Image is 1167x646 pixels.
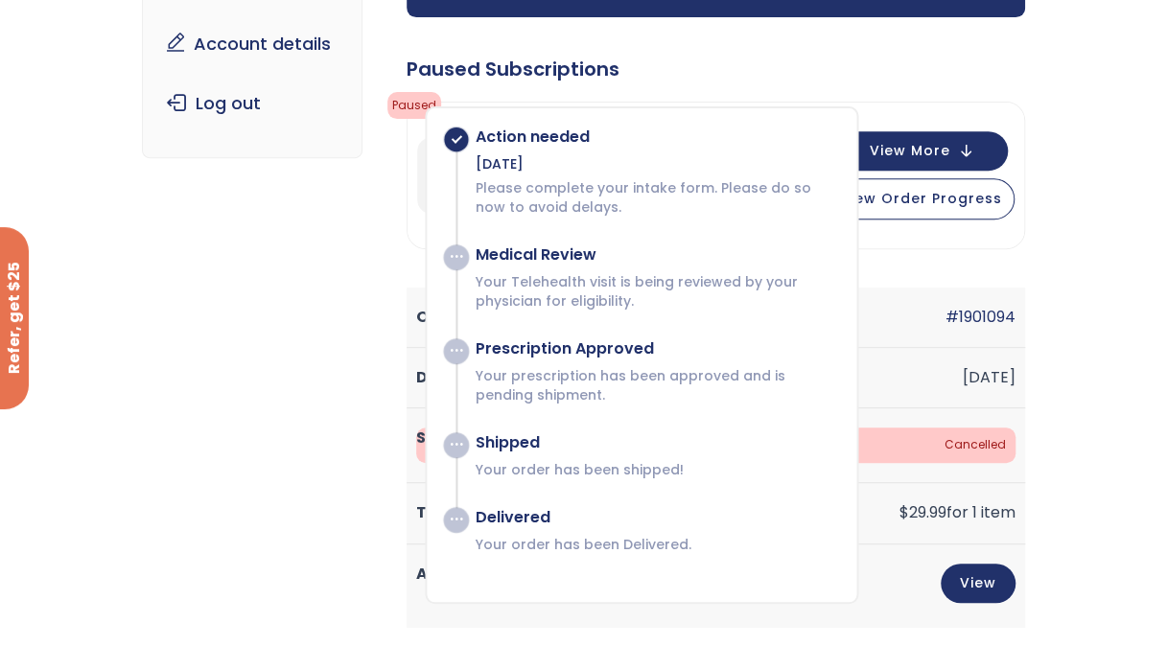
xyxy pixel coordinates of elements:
time: [DATE] [963,366,1015,388]
div: Medical Review [476,245,837,265]
p: Your order has been Delivered. [476,535,837,554]
div: Action needed [476,127,837,147]
div: Delivered [476,508,837,527]
span: View More [870,145,950,157]
a: Account details [157,24,347,64]
a: #1901094 [945,306,1015,328]
button: View More [835,131,1008,171]
span: $ [899,501,909,523]
button: View Order Progress [828,178,1015,219]
a: View [941,564,1015,603]
span: Paused [387,92,441,119]
div: Paused Subscriptions [407,56,1025,82]
p: Your prescription has been approved and is pending shipment. [476,366,837,404]
div: Shipped [476,433,837,452]
p: Your Telehealth visit is being reviewed by your physician for eligibility. [476,272,837,311]
p: Your order has been shipped! [476,460,837,479]
td: for 1 item [407,483,1025,543]
span: 29.99 [899,501,946,523]
span: View Order Progress [840,189,1002,208]
a: Log out [157,83,347,124]
div: Prescription Approved [476,339,837,358]
p: Please complete your intake form. Please do so now to avoid delays. [476,178,837,217]
div: [DATE] [476,154,837,173]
